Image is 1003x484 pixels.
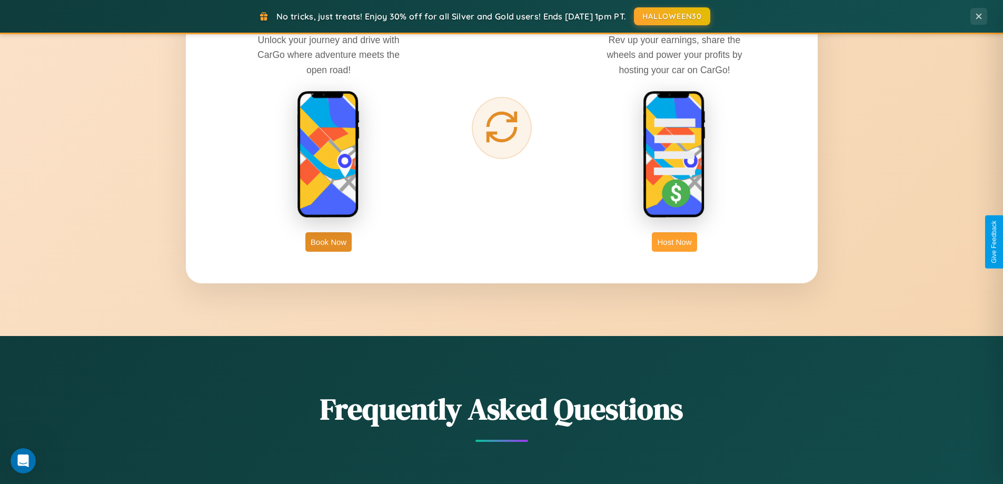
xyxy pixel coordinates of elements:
p: Unlock your journey and drive with CarGo where adventure meets the open road! [250,33,408,77]
img: host phone [643,91,706,219]
button: Host Now [652,232,697,252]
img: rent phone [297,91,360,219]
iframe: Intercom live chat [11,448,36,473]
h2: Frequently Asked Questions [186,389,818,429]
p: Rev up your earnings, share the wheels and power your profits by hosting your car on CarGo! [595,33,753,77]
div: Give Feedback [990,221,998,263]
span: No tricks, just treats! Enjoy 30% off for all Silver and Gold users! Ends [DATE] 1pm PT. [276,11,626,22]
button: Book Now [305,232,352,252]
button: HALLOWEEN30 [634,7,710,25]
